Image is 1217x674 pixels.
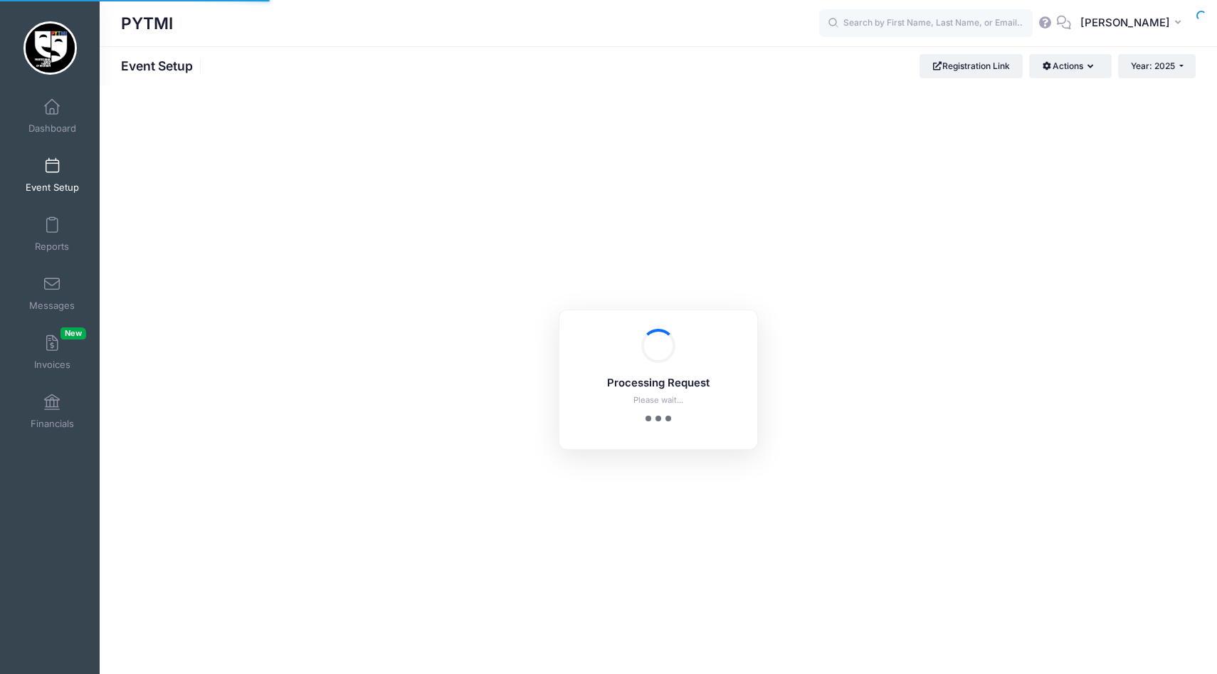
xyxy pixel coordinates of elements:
span: [PERSON_NAME] [1080,15,1170,31]
span: New [60,327,86,339]
a: Registration Link [920,54,1023,78]
button: Year: 2025 [1118,54,1196,78]
span: Reports [35,241,69,253]
img: PYTMI [23,21,77,75]
span: Year: 2025 [1131,60,1175,71]
span: Event Setup [26,181,79,194]
span: Invoices [34,359,70,371]
a: Dashboard [19,91,86,141]
a: InvoicesNew [19,327,86,377]
a: Messages [19,268,86,318]
span: Dashboard [28,122,76,135]
h1: PYTMI [121,7,173,40]
h1: Event Setup [121,58,205,73]
a: Reports [19,209,86,259]
a: Event Setup [19,150,86,200]
input: Search by First Name, Last Name, or Email... [819,9,1033,38]
p: Please wait... [578,394,739,406]
a: Financials [19,386,86,436]
button: [PERSON_NAME] [1071,7,1196,40]
h5: Processing Request [578,377,739,390]
span: Financials [31,418,74,430]
button: Actions [1029,54,1111,78]
span: Messages [29,300,75,312]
